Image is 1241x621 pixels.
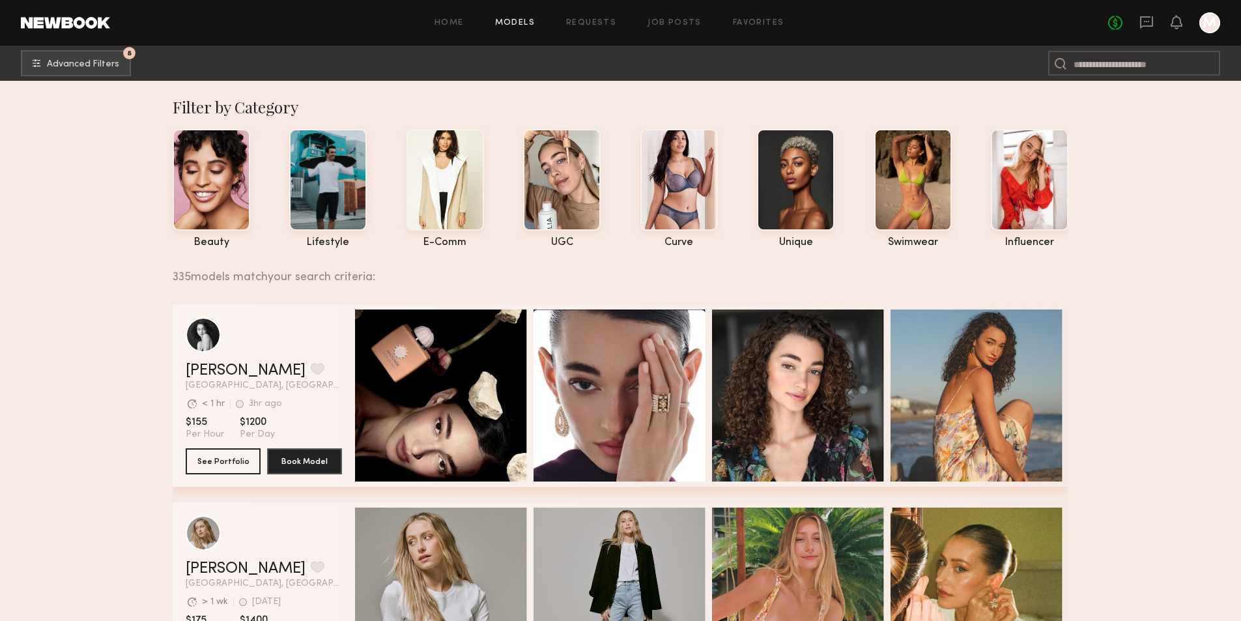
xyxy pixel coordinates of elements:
div: influencer [991,237,1068,248]
a: Models [495,19,535,27]
span: [GEOGRAPHIC_DATA], [GEOGRAPHIC_DATA] [186,579,342,588]
div: [DATE] [252,598,281,607]
button: Book Model [267,448,342,474]
div: > 1 wk [202,598,228,607]
div: UGC [523,237,601,248]
div: swimwear [874,237,952,248]
div: 335 models match your search criteria: [173,256,1058,283]
div: Filter by Category [173,96,1068,117]
div: lifestyle [289,237,367,248]
span: $1200 [240,416,275,429]
div: beauty [173,237,250,248]
div: unique [757,237,834,248]
span: Per Hour [186,429,224,440]
a: Job Posts [648,19,702,27]
div: < 1 hr [202,399,225,409]
a: Favorites [733,19,784,27]
div: curve [640,237,718,248]
span: [GEOGRAPHIC_DATA], [GEOGRAPHIC_DATA] [186,381,342,390]
a: M [1199,12,1220,33]
span: $155 [186,416,224,429]
a: [PERSON_NAME] [186,561,306,577]
div: e-comm [407,237,484,248]
button: 8Advanced Filters [21,50,131,76]
span: Advanced Filters [47,60,119,69]
button: See Portfolio [186,448,261,474]
span: Per Day [240,429,275,440]
div: 3hr ago [249,399,282,409]
span: 8 [127,50,132,56]
a: [PERSON_NAME] [186,363,306,379]
a: Requests [566,19,616,27]
a: Home [435,19,464,27]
